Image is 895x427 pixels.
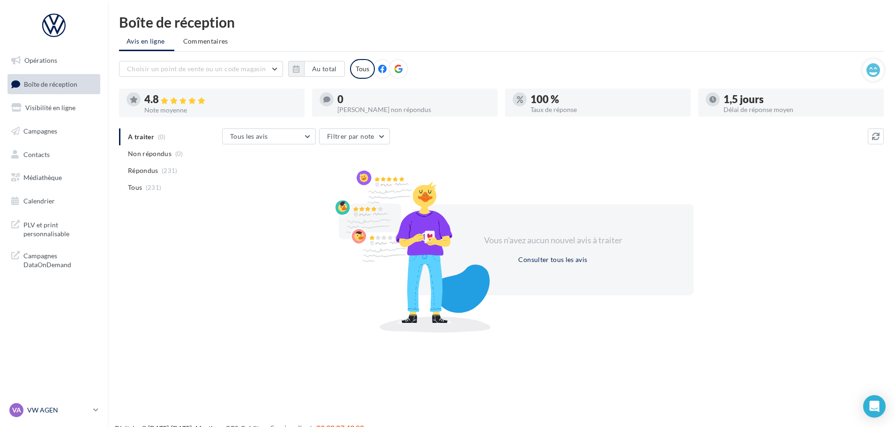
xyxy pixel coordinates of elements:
div: 100 % [530,94,683,105]
span: Calendrier [23,197,55,205]
div: Délai de réponse moyen [723,106,876,113]
span: Campagnes DataOnDemand [23,249,97,270]
a: Opérations [6,51,102,70]
div: 1,5 jours [723,94,876,105]
a: Boîte de réception [6,74,102,94]
div: Vous n'avez aucun nouvel avis à traiter [472,234,634,247]
div: Boîte de réception [119,15,884,29]
span: Tous [128,183,142,192]
a: Campagnes [6,121,102,141]
button: Au total [288,61,345,77]
span: Non répondus [128,149,172,158]
div: Tous [350,59,375,79]
span: Campagnes [23,127,57,135]
p: VW AGEN [27,405,89,415]
div: [PERSON_NAME] non répondus [337,106,490,113]
button: Choisir un point de vente ou un code magasin [119,61,283,77]
span: Choisir un point de vente ou un code magasin [127,65,266,73]
span: (231) [146,184,162,191]
span: Médiathèque [23,173,62,181]
span: (231) [162,167,178,174]
a: Médiathèque [6,168,102,187]
span: PLV et print personnalisable [23,218,97,239]
span: Opérations [24,56,57,64]
a: PLV et print personnalisable [6,215,102,242]
a: VA VW AGEN [7,401,100,419]
a: Campagnes DataOnDemand [6,246,102,273]
span: VA [12,405,21,415]
span: Contacts [23,150,50,158]
span: Tous les avis [230,132,268,140]
div: 4.8 [144,94,297,105]
a: Contacts [6,145,102,165]
button: Au total [304,61,345,77]
button: Tous les avis [222,128,316,144]
div: Taux de réponse [530,106,683,113]
a: Calendrier [6,191,102,211]
span: Répondus [128,166,158,175]
span: Commentaires [183,37,228,45]
span: (0) [175,150,183,157]
a: Visibilité en ligne [6,98,102,118]
button: Filtrer par note [319,128,390,144]
button: Consulter tous les avis [515,254,591,265]
span: Boîte de réception [24,80,77,88]
div: 0 [337,94,490,105]
div: Open Intercom Messenger [863,395,886,418]
span: Visibilité en ligne [25,104,75,112]
div: Note moyenne [144,107,297,113]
